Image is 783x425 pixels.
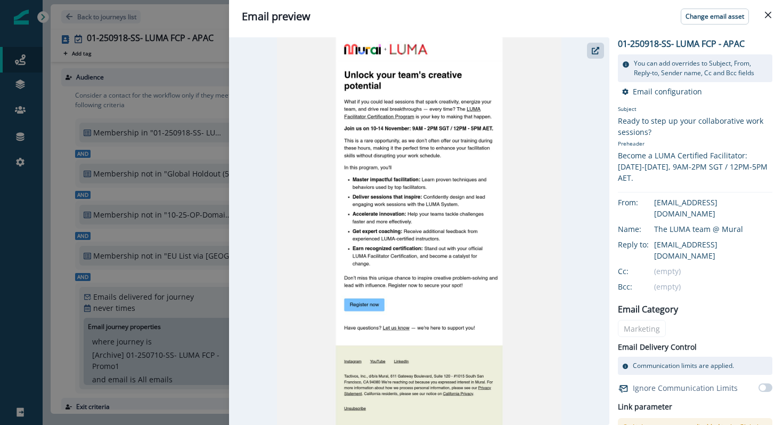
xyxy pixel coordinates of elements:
h2: Link parameter [618,400,672,414]
p: Ignore Communication Limits [633,382,738,394]
div: (empty) [654,266,772,277]
div: From: [618,197,671,208]
div: Ready to step up your collaborative work sessions? [618,115,772,138]
p: Email Category [618,303,678,316]
div: The LUMA team @ Mural [654,223,772,235]
div: [EMAIL_ADDRESS][DOMAIN_NAME] [654,239,772,261]
div: (empty) [654,281,772,292]
p: Communication limits are applied. [633,361,734,371]
p: Subject [618,105,772,115]
p: You can add overrides to Subject, From, Reply-to, Sender name, Cc and Bcc fields [634,59,768,78]
button: Change email asset [681,9,749,25]
div: Become a LUMA Certified Facilitator: [DATE]-[DATE], 9AM-2PM SGT / 12PM-5PM AET. [618,150,772,183]
div: [EMAIL_ADDRESS][DOMAIN_NAME] [654,197,772,219]
button: Email configuration [622,86,702,97]
div: Name: [618,223,671,235]
p: Preheader [618,138,772,150]
p: 01-250918-SS- LUMA FCP - APAC [618,37,745,50]
img: email asset unavailable [277,37,562,425]
div: Email preview [242,9,770,25]
p: Email Delivery Control [618,341,697,352]
p: Email configuration [633,86,702,97]
div: Cc: [618,266,671,277]
p: Change email asset [686,13,744,20]
div: Reply to: [618,239,671,250]
div: Bcc: [618,281,671,292]
button: Close [760,6,777,23]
